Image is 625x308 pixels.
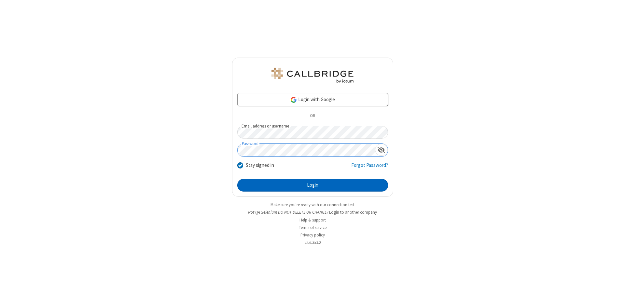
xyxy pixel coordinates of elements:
button: Login [237,179,388,192]
a: Make sure you're ready with our connection test [271,202,354,208]
li: Not QA Selenium DO NOT DELETE OR CHANGE? [232,209,393,215]
a: Privacy policy [300,232,325,238]
a: Terms of service [299,225,326,230]
label: Stay signed in [246,162,274,169]
a: Help & support [299,217,326,223]
img: google-icon.png [290,96,297,103]
iframe: Chat [609,291,620,303]
span: OR [307,112,318,121]
div: Show password [375,144,388,156]
a: Forgot Password? [351,162,388,174]
li: v2.6.353.2 [232,239,393,246]
input: Email address or username [237,126,388,139]
button: Login to another company [329,209,377,215]
a: Login with Google [237,93,388,106]
img: QA Selenium DO NOT DELETE OR CHANGE [270,68,355,83]
input: Password [238,144,375,156]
